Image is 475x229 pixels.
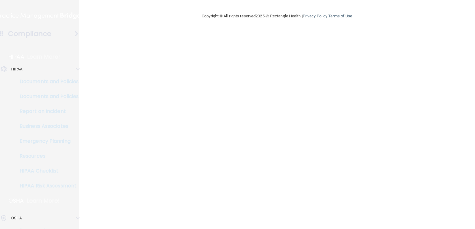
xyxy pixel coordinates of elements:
[4,183,89,189] p: HIPAA Risk Assessment
[11,214,22,222] p: OSHA
[4,138,89,144] p: Emergency Planning
[27,197,60,204] p: Learn More!
[4,79,89,85] p: Documents and Policies
[4,93,89,100] p: Documents and Policies
[4,153,89,159] p: Resources
[4,108,89,115] p: Report an Incident
[11,65,23,73] p: HIPAA
[164,6,390,26] div: Copyright © All rights reserved 2025 @ Rectangle Health | |
[328,14,352,18] a: Terms of Use
[8,53,24,61] p: HIPAA
[303,14,327,18] a: Privacy Policy
[8,197,24,204] p: OSHA
[8,29,51,38] h4: Compliance
[4,168,89,174] p: HIPAA Checklist
[4,123,89,129] p: Business Associates
[27,53,60,61] p: Learn More!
